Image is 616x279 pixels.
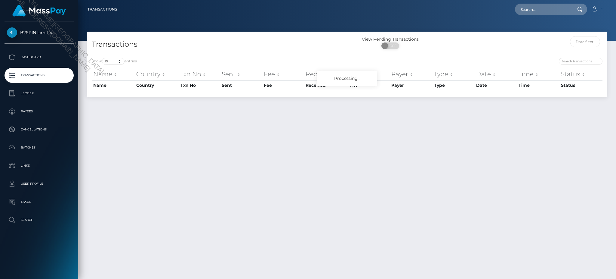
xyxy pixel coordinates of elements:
[92,58,137,65] label: Show entries
[304,68,349,80] th: Received
[5,104,74,119] a: Payees
[92,80,135,90] th: Name
[349,68,390,80] th: F/X
[559,68,603,80] th: Status
[179,68,220,80] th: Txn No
[475,80,517,90] th: Date
[5,176,74,191] a: User Profile
[179,80,220,90] th: Txn No
[517,68,559,80] th: Time
[5,50,74,65] a: Dashboard
[390,68,433,80] th: Payer
[220,68,262,80] th: Sent
[347,36,434,42] div: View Pending Transactions
[7,27,17,38] img: B2SPIN Limited
[262,68,304,80] th: Fee
[559,58,602,65] input: Search transactions
[12,5,66,17] img: MassPay Logo
[5,212,74,227] a: Search
[262,80,304,90] th: Fee
[5,30,74,35] span: B2SPIN Limited
[317,71,377,86] div: Processing...
[5,158,74,173] a: Links
[559,80,603,90] th: Status
[7,53,71,62] p: Dashboard
[390,80,433,90] th: Payer
[135,68,179,80] th: Country
[385,42,400,49] span: OFF
[135,80,179,90] th: Country
[92,39,343,50] h4: Transactions
[7,125,71,134] p: Cancellations
[7,107,71,116] p: Payees
[570,36,600,47] input: Date filter
[517,80,559,90] th: Time
[102,58,125,65] select: Showentries
[5,122,74,137] a: Cancellations
[88,3,117,16] a: Transactions
[433,80,475,90] th: Type
[515,4,571,15] input: Search...
[7,89,71,98] p: Ledger
[7,179,71,188] p: User Profile
[92,68,135,80] th: Name
[7,197,71,206] p: Taxes
[220,80,262,90] th: Sent
[304,80,349,90] th: Received
[7,71,71,80] p: Transactions
[475,68,517,80] th: Date
[5,68,74,83] a: Transactions
[7,143,71,152] p: Batches
[5,140,74,155] a: Batches
[7,161,71,170] p: Links
[7,215,71,224] p: Search
[5,194,74,209] a: Taxes
[433,68,475,80] th: Type
[5,86,74,101] a: Ledger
